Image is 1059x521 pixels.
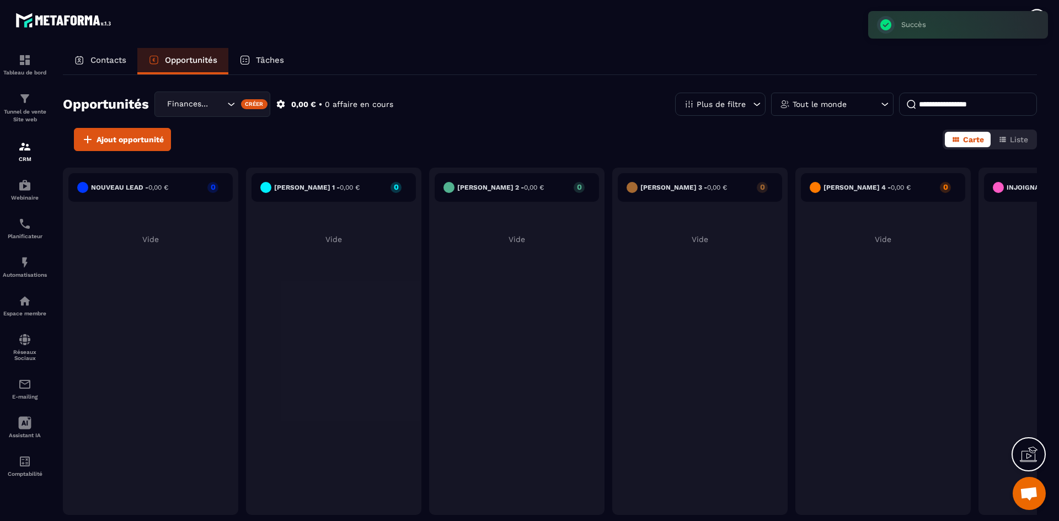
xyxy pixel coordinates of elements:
a: accountantaccountantComptabilité [3,447,47,485]
a: schedulerschedulerPlanificateur [3,209,47,248]
a: emailemailE-mailing [3,369,47,408]
p: 0 [391,183,402,191]
div: Ouvrir le chat [1013,477,1046,510]
p: Tableau de bord [3,69,47,76]
span: Finances-au-Top [164,98,213,110]
img: automations [18,256,31,269]
img: email [18,378,31,391]
p: Vide [618,235,782,244]
a: formationformationTunnel de vente Site web [3,84,47,132]
a: formationformationCRM [3,132,47,170]
h6: Nouveau Lead - [91,184,168,191]
p: Vide [252,235,416,244]
a: formationformationTableau de bord [3,45,47,84]
p: Espace membre [3,310,47,316]
a: automationsautomationsEspace membre [3,286,47,325]
span: 0,00 € [524,184,544,191]
div: Créer [241,99,268,109]
p: 0 [574,183,585,191]
p: Planificateur [3,233,47,239]
span: Ajout opportunité [97,134,164,145]
img: formation [18,53,31,67]
img: scheduler [18,217,31,230]
p: Tout le monde [793,100,847,108]
input: Search for option [213,98,224,110]
a: Contacts [63,48,137,74]
p: Tunnel de vente Site web [3,108,47,123]
img: formation [18,140,31,153]
p: 0 [757,183,768,191]
p: Réseaux Sociaux [3,349,47,361]
p: Opportunités [165,55,217,65]
span: 0,00 € [707,184,727,191]
button: Liste [992,132,1035,147]
h2: Opportunités [63,93,149,115]
img: accountant [18,455,31,468]
a: Tâches [228,48,295,74]
p: Comptabilité [3,471,47,477]
p: 0 [207,183,218,191]
p: 0 [940,183,951,191]
img: formation [18,92,31,105]
span: 0,00 € [148,184,168,191]
a: social-networksocial-networkRéseaux Sociaux [3,325,47,369]
h6: [PERSON_NAME] 3 - [640,184,727,191]
div: Search for option [154,92,270,117]
p: Assistant IA [3,432,47,438]
p: Vide [801,235,965,244]
p: Vide [435,235,599,244]
span: Liste [1010,135,1028,144]
p: Contacts [90,55,126,65]
p: 0 affaire en cours [325,99,393,110]
span: 0,00 € [891,184,911,191]
img: social-network [18,333,31,346]
img: automations [18,294,31,308]
a: Opportunités [137,48,228,74]
a: Assistant IA [3,408,47,447]
button: Ajout opportunité [74,128,171,151]
a: automationsautomationsAutomatisations [3,248,47,286]
img: logo [15,10,115,30]
p: Vide [68,235,233,244]
span: 0,00 € [340,184,360,191]
a: automationsautomationsWebinaire [3,170,47,209]
h6: [PERSON_NAME] 4 - [823,184,911,191]
p: Webinaire [3,195,47,201]
span: Carte [963,135,984,144]
p: Automatisations [3,272,47,278]
p: 0,00 € [291,99,316,110]
h6: [PERSON_NAME] 2 - [457,184,544,191]
p: CRM [3,156,47,162]
p: Tâches [256,55,284,65]
p: E-mailing [3,394,47,400]
h6: [PERSON_NAME] 1 - [274,184,360,191]
p: Plus de filtre [697,100,746,108]
img: automations [18,179,31,192]
button: Carte [945,132,991,147]
p: • [319,99,322,110]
